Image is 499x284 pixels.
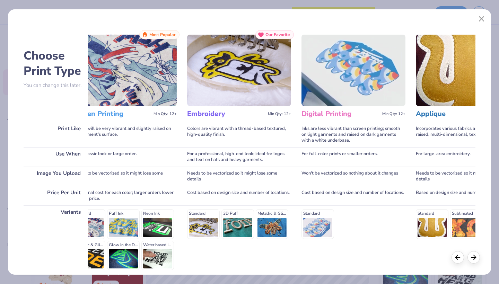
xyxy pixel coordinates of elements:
[24,147,88,167] div: Use When
[416,109,494,118] h3: Applique
[301,186,405,205] div: Cost based on design size and number of locations.
[187,147,291,167] div: For a professional, high-end look; ideal for logos and text on hats and heavy garments.
[24,205,88,274] div: Variants
[154,112,177,116] span: Min Qty: 12+
[301,35,405,106] img: Digital Printing
[24,82,88,88] p: You can change this later.
[301,122,405,147] div: Inks are less vibrant than screen printing; smooth on light garments and raised on dark garments ...
[73,35,177,106] img: Screen Printing
[24,48,88,79] h2: Choose Print Type
[268,112,291,116] span: Min Qty: 12+
[73,186,177,205] div: Additional cost for each color; larger orders lower the unit price.
[187,35,291,106] img: Embroidery
[301,109,379,118] h3: Digital Printing
[24,186,88,205] div: Price Per Unit
[24,122,88,147] div: Print Like
[265,32,290,37] span: Our Favorite
[24,167,88,186] div: Image You Upload
[301,167,405,186] div: Won't be vectorized so nothing about it changes
[301,147,405,167] div: For full-color prints or smaller orders.
[187,109,265,118] h3: Embroidery
[73,109,151,118] h3: Screen Printing
[187,167,291,186] div: Needs to be vectorized so it might lose some details
[187,122,291,147] div: Colors are vibrant with a thread-based textured, high-quality finish.
[475,12,488,26] button: Close
[73,167,177,186] div: Needs to be vectorized so it might lose some details
[149,32,176,37] span: Most Popular
[187,186,291,205] div: Cost based on design size and number of locations.
[382,112,405,116] span: Min Qty: 12+
[73,147,177,167] div: For a classic look or large order.
[73,122,177,147] div: Colors will be very vibrant and slightly raised on the garment's surface.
